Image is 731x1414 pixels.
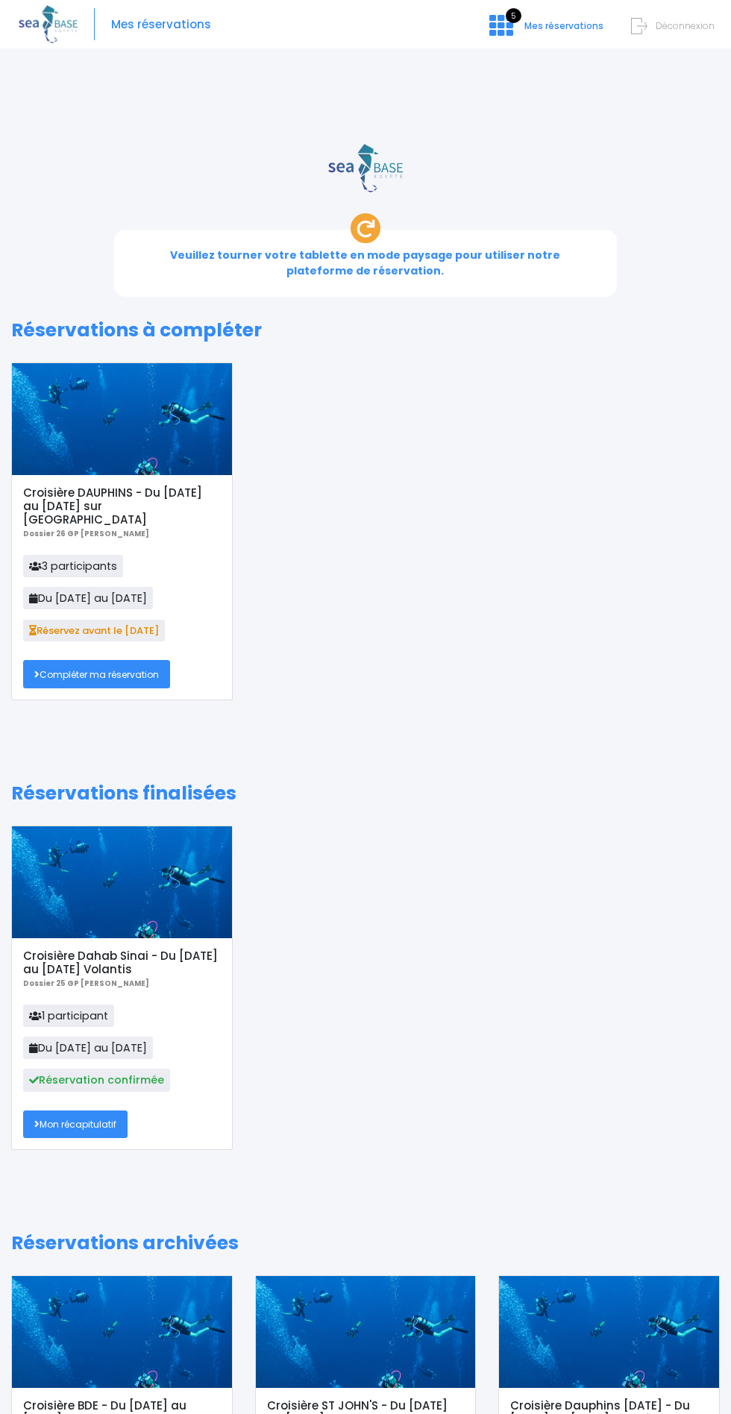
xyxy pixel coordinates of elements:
span: Du [DATE] au [DATE] [23,587,153,609]
b: Dossier 26 GP [PERSON_NAME] [23,529,149,538]
span: 5 [506,8,521,23]
h1: Réservations archivées [11,1232,720,1254]
span: Réservation confirmée [23,1069,170,1091]
span: Réservez avant le [DATE] [23,620,165,641]
span: Mes réservations [524,19,603,32]
a: Mon récapitulatif [23,1110,128,1138]
h1: Réservations à compléter [11,319,720,342]
h5: Croisière DAUPHINS - Du [DATE] au [DATE] sur [GEOGRAPHIC_DATA] [23,486,221,527]
a: Compléter ma réservation [23,660,170,688]
span: Déconnexion [656,19,715,32]
b: Dossier 25 GP [PERSON_NAME] [23,978,149,988]
img: logo_color1.png [328,144,403,192]
h1: Réservations finalisées [11,782,720,805]
span: Du [DATE] au [DATE] [23,1037,153,1059]
a: 5 Mes réservations [477,25,612,37]
span: 1 participant [23,1005,114,1027]
h5: Croisière Dahab Sinai - Du [DATE] au [DATE] Volantis [23,949,221,976]
span: Veuillez tourner votre tablette en mode paysage pour utiliser notre plateforme de réservation. [170,248,560,278]
span: 3 participants [23,555,123,577]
